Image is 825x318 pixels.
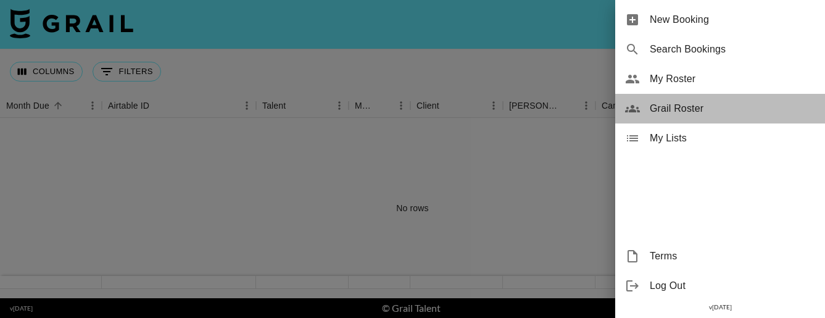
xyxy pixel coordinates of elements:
div: Grail Roster [615,94,825,123]
div: v [DATE] [615,301,825,314]
div: New Booking [615,5,825,35]
span: My Lists [650,131,815,146]
span: Grail Roster [650,101,815,116]
span: Log Out [650,278,815,293]
div: My Roster [615,64,825,94]
div: Search Bookings [615,35,825,64]
div: Terms [615,241,825,271]
span: New Booking [650,12,815,27]
div: My Lists [615,123,825,153]
span: Terms [650,249,815,264]
span: Search Bookings [650,42,815,57]
div: Log Out [615,271,825,301]
span: My Roster [650,72,815,86]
